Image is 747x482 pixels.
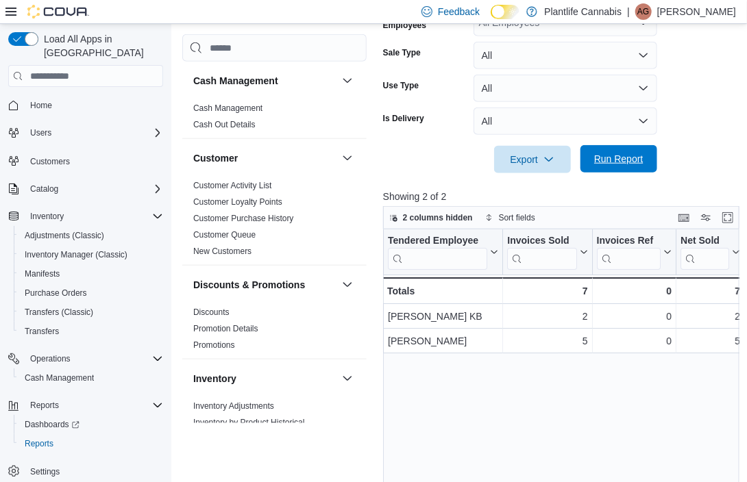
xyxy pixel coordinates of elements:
[676,210,692,226] button: Keyboard shortcuts
[193,278,305,292] h3: Discounts & Promotions
[25,464,65,480] a: Settings
[193,230,256,240] a: Customer Queue
[14,415,169,434] a: Dashboards
[19,246,163,263] span: Inventory Manager (Classic)
[698,210,714,226] button: Display options
[193,74,336,88] button: Cash Management
[193,103,262,114] span: Cash Management
[182,177,367,265] div: Customer
[14,434,169,453] button: Reports
[25,181,163,197] span: Catalog
[681,283,740,299] div: 7
[25,307,93,318] span: Transfers (Classic)
[193,278,336,292] button: Discounts & Promotions
[491,5,519,19] input: Dark Mode
[193,151,238,165] h3: Customer
[182,304,367,359] div: Discounts & Promotions
[383,113,424,124] label: Is Delivery
[25,125,163,141] span: Users
[193,401,274,411] a: Inventory Adjustments
[30,127,51,138] span: Users
[388,235,498,270] button: Tendered Employee
[25,208,163,225] span: Inventory
[507,235,576,248] div: Invoices Sold
[637,3,649,20] span: AG
[19,304,163,320] span: Transfers (Classic)
[19,285,163,301] span: Purchase Orders
[681,308,740,325] div: 2
[193,340,235,350] a: Promotions
[193,246,252,257] span: New Customers
[193,196,282,207] span: Customer Loyalty Points
[383,80,419,91] label: Use Type
[19,435,163,452] span: Reports
[480,210,541,226] button: Sort fields
[30,466,60,477] span: Settings
[30,183,58,194] span: Catalog
[193,229,256,240] span: Customer Queue
[30,400,59,411] span: Reports
[383,190,744,203] p: Showing 2 of 2
[193,74,278,88] h3: Cash Management
[544,3,622,20] p: Plantlife Cannabis
[25,397,163,414] span: Reports
[339,73,356,89] button: Cash Management
[657,3,736,20] p: [PERSON_NAME]
[193,120,256,129] a: Cash Out Details
[193,417,305,428] span: Inventory by Product Historical
[596,235,660,248] div: Invoices Ref
[596,235,671,270] button: Invoices Ref
[502,146,563,173] span: Export
[596,333,671,349] div: 0
[19,227,163,244] span: Adjustments (Classic)
[14,283,169,303] button: Purchase Orders
[494,146,571,173] button: Export
[387,283,498,299] div: Totals
[19,246,133,263] a: Inventory Manager (Classic)
[25,152,163,169] span: Customers
[19,435,59,452] a: Reports
[681,235,729,270] div: Net Sold
[19,266,163,282] span: Manifests
[681,235,740,270] button: Net Sold
[339,370,356,387] button: Inventory
[14,303,169,322] button: Transfers (Classic)
[25,208,69,225] button: Inventory
[507,308,587,325] div: 2
[19,370,99,386] a: Cash Management
[30,211,64,222] span: Inventory
[25,97,163,114] span: Home
[30,100,52,111] span: Home
[596,283,671,299] div: 0
[19,370,163,386] span: Cash Management
[193,180,272,191] span: Customer Activity List
[388,308,498,325] div: [PERSON_NAME] KB
[19,323,163,340] span: Transfers
[19,323,64,340] a: Transfers
[193,181,272,190] a: Customer Activity List
[474,75,657,102] button: All
[193,307,230,317] a: Discounts
[19,304,99,320] a: Transfers (Classic)
[507,333,587,349] div: 5
[507,235,576,270] div: Invoices Sold
[25,397,64,414] button: Reports
[25,230,104,241] span: Adjustments (Classic)
[25,326,59,337] span: Transfers
[25,288,87,299] span: Purchase Orders
[25,268,60,279] span: Manifests
[3,207,169,226] button: Inventory
[193,401,274,411] span: Inventory Adjustments
[388,235,487,270] div: Tendered Employee
[383,47,421,58] label: Sale Type
[339,150,356,166] button: Customer
[193,307,230,318] span: Discounts
[193,323,258,334] span: Promotion Details
[3,95,169,115] button: Home
[193,372,336,385] button: Inventory
[507,283,587,299] div: 7
[25,438,53,449] span: Reports
[3,349,169,368] button: Operations
[193,418,305,427] a: Inventory by Product Historical
[25,351,163,367] span: Operations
